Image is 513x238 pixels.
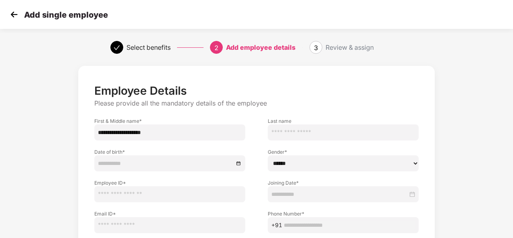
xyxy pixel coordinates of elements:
span: 2 [214,44,218,52]
label: First & Middle name [94,118,245,124]
span: check [114,45,120,51]
label: Phone Number [268,210,419,217]
img: svg+xml;base64,PHN2ZyB4bWxucz0iaHR0cDovL3d3dy53My5vcmcvMjAwMC9zdmciIHdpZHRoPSIzMCIgaGVpZ2h0PSIzMC... [8,8,20,20]
p: Add single employee [24,10,108,20]
div: Review & assign [326,41,374,54]
div: Add employee details [226,41,295,54]
div: Select benefits [126,41,171,54]
label: Employee ID [94,179,245,186]
label: Last name [268,118,419,124]
label: Gender [268,148,419,155]
label: Date of birth [94,148,245,155]
span: 3 [314,44,318,52]
p: Employee Details [94,84,419,98]
span: +91 [271,221,282,230]
p: Please provide all the mandatory details of the employee [94,99,419,108]
label: Email ID [94,210,245,217]
label: Joining Date [268,179,419,186]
